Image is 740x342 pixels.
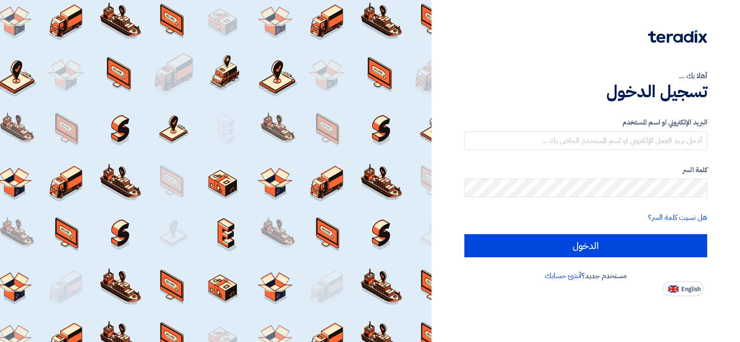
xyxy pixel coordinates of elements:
img: en-US.png [668,286,678,292]
div: أهلا بك ... [464,70,707,81]
label: كلمة السر [464,165,707,175]
div: مستخدم جديد؟ [464,270,707,281]
a: هل نسيت كلمة السر؟ [648,212,707,223]
label: البريد الإلكتروني او اسم المستخدم [464,117,707,128]
button: English [663,281,703,296]
input: الدخول [464,234,707,257]
h1: تسجيل الدخول [464,81,707,102]
span: English [681,286,701,292]
img: Teradix logo [648,30,707,43]
input: أدخل بريد العمل الإلكتروني او اسم المستخدم الخاص بك ... [464,131,707,150]
a: أنشئ حسابك [545,270,581,281]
